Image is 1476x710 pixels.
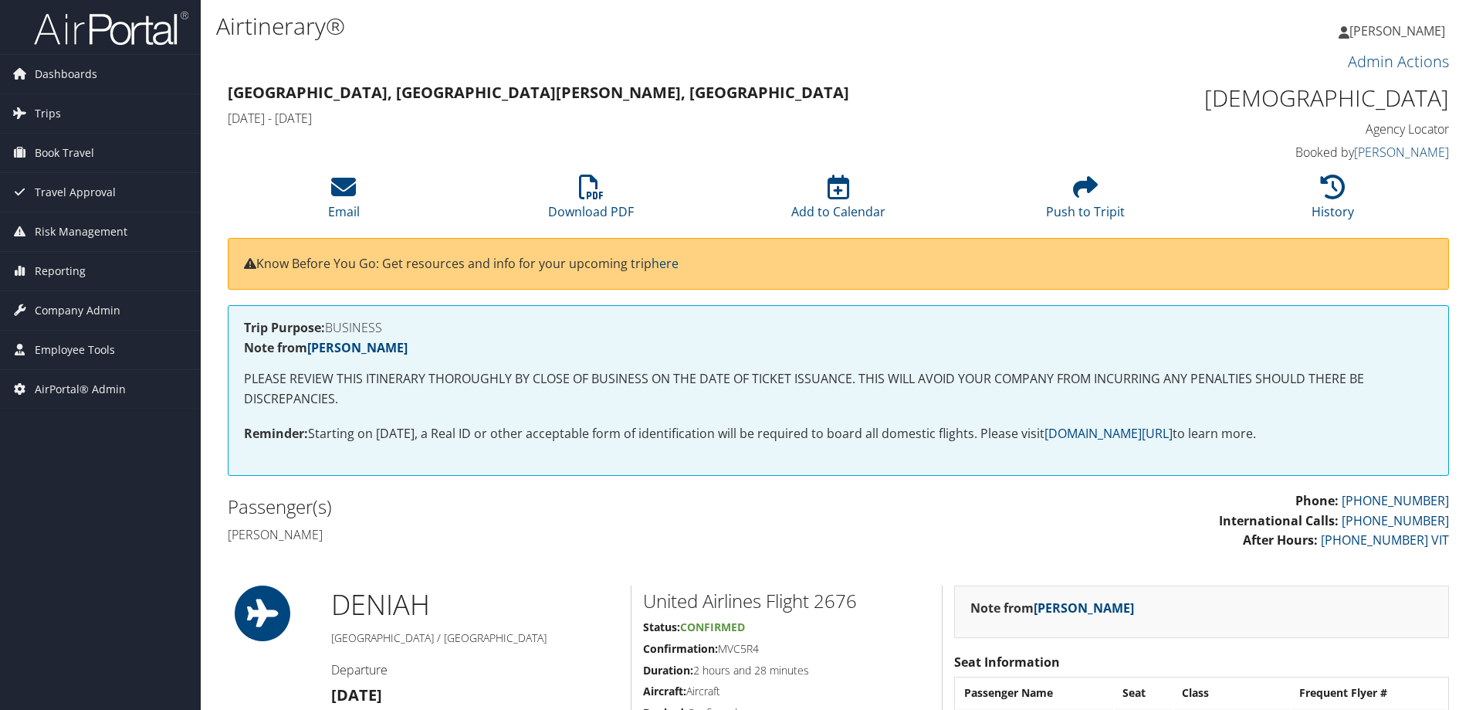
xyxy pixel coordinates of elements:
[643,620,680,634] strong: Status:
[1348,51,1449,72] a: Admin Actions
[1349,22,1445,39] span: [PERSON_NAME]
[970,600,1134,617] strong: Note from
[643,684,930,699] h5: Aircraft
[1291,679,1447,707] th: Frequent Flyer #
[1219,512,1339,529] strong: International Calls:
[34,10,188,46] img: airportal-logo.png
[643,641,930,657] h5: MVC5R4
[331,661,619,678] h4: Departure
[643,663,930,678] h5: 2 hours and 28 minutes
[35,291,120,330] span: Company Admin
[244,369,1433,409] p: PLEASE REVIEW THIS ITINERARY THOROUGHLY BY CLOSE OF BUSINESS ON THE DATE OF TICKET ISSUANCE. THIS...
[680,620,745,634] span: Confirmed
[331,685,382,705] strong: [DATE]
[956,679,1113,707] th: Passenger Name
[244,339,408,356] strong: Note from
[35,212,127,251] span: Risk Management
[548,183,634,220] a: Download PDF
[1161,82,1449,114] h1: [DEMOGRAPHIC_DATA]
[1174,679,1290,707] th: Class
[216,10,1046,42] h1: Airtinerary®
[1342,492,1449,509] a: [PHONE_NUMBER]
[1339,8,1461,54] a: [PERSON_NAME]
[35,173,116,212] span: Travel Approval
[35,55,97,93] span: Dashboards
[228,82,849,103] strong: [GEOGRAPHIC_DATA], [GEOGRAPHIC_DATA] [PERSON_NAME], [GEOGRAPHIC_DATA]
[35,94,61,133] span: Trips
[244,319,325,336] strong: Trip Purpose:
[244,424,1433,444] p: Starting on [DATE], a Real ID or other acceptable form of identification will be required to boar...
[35,370,126,409] span: AirPortal® Admin
[1312,183,1354,220] a: History
[244,425,308,442] strong: Reminder:
[331,586,619,624] h1: DEN IAH
[1321,532,1449,549] a: [PHONE_NUMBER] VIT
[228,494,827,520] h2: Passenger(s)
[1115,679,1173,707] th: Seat
[228,526,827,543] h4: [PERSON_NAME]
[643,641,718,656] strong: Confirmation:
[1161,121,1449,138] h4: Agency Locator
[328,183,360,220] a: Email
[35,252,86,290] span: Reporting
[244,254,1433,274] p: Know Before You Go: Get resources and info for your upcoming trip
[331,630,619,646] h5: [GEOGRAPHIC_DATA] / [GEOGRAPHIC_DATA]
[1243,532,1318,549] strong: After Hours:
[1354,144,1449,161] a: [PERSON_NAME]
[1295,492,1339,509] strong: Phone:
[244,321,1433,334] h4: BUSINESS
[1044,425,1173,442] a: [DOMAIN_NAME][URL]
[307,339,408,356] a: [PERSON_NAME]
[35,331,115,369] span: Employee Tools
[1034,600,1134,617] a: [PERSON_NAME]
[228,110,1138,127] h4: [DATE] - [DATE]
[954,654,1060,671] strong: Seat Information
[1342,512,1449,529] a: [PHONE_NUMBER]
[1046,183,1125,220] a: Push to Tripit
[643,684,686,698] strong: Aircraft:
[1161,144,1449,161] h4: Booked by
[643,588,930,614] h2: United Airlines Flight 2676
[652,255,679,272] a: here
[35,134,94,172] span: Book Travel
[643,663,693,678] strong: Duration:
[791,183,885,220] a: Add to Calendar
